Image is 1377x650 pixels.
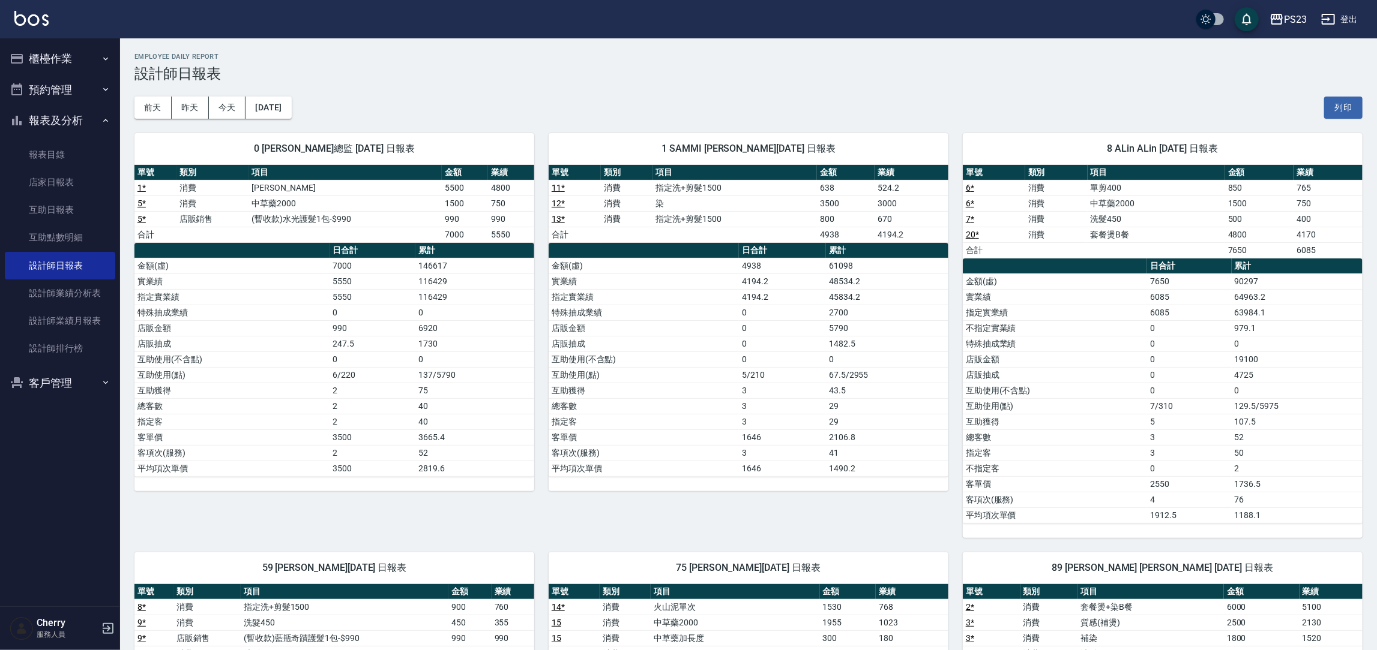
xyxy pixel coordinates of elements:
td: 4725 [1232,367,1363,383]
td: 750 [488,195,534,211]
td: 75 [415,383,534,398]
th: 類別 [173,584,241,600]
h5: Cherry [37,617,98,629]
th: 日合計 [1147,258,1231,274]
td: 800 [817,211,875,227]
button: 列印 [1324,97,1363,119]
span: 0 [PERSON_NAME]總監 [DATE] 日報表 [149,143,520,155]
td: 實業績 [963,289,1147,305]
td: 消費 [600,615,651,630]
td: 0 [1232,383,1363,398]
th: 單號 [134,584,173,600]
button: [DATE] [246,97,291,119]
td: 補染 [1077,630,1224,646]
td: 消費 [173,615,241,630]
th: 業績 [1300,584,1363,600]
th: 類別 [176,165,249,180]
th: 單號 [963,584,1020,600]
button: 預約管理 [5,74,115,106]
td: 指定實業績 [549,289,739,305]
td: 5550 [330,273,415,289]
table: a dense table [549,165,948,243]
td: 中草藥2000 [651,615,820,630]
td: 0 [330,351,415,367]
td: 52 [1232,429,1363,445]
td: 套餐燙B餐 [1088,227,1225,242]
span: 8 ALin ALin [DATE] 日報表 [977,143,1348,155]
td: 0 [1232,336,1363,351]
td: 總客數 [549,398,739,414]
td: 合計 [134,227,176,242]
td: 137/5790 [415,367,534,383]
button: 昨天 [172,97,209,119]
td: 1188.1 [1232,507,1363,523]
table: a dense table [134,243,534,477]
td: 67.5/2955 [826,367,948,383]
th: 單號 [549,584,600,600]
td: 979.1 [1232,320,1363,336]
td: 450 [448,615,491,630]
td: 300 [820,630,876,646]
td: 1800 [1224,630,1300,646]
a: 報表目錄 [5,141,115,168]
th: 單號 [549,165,601,180]
td: 4 [1147,492,1231,507]
td: 3500 [330,429,415,445]
td: 5790 [826,320,948,336]
th: 類別 [1025,165,1088,180]
th: 單號 [134,165,176,180]
td: 247.5 [330,336,415,351]
td: 90297 [1232,273,1363,289]
td: 4170 [1294,227,1363,242]
td: 2 [330,414,415,429]
td: 0 [739,336,826,351]
td: 48534.2 [826,273,948,289]
td: 1500 [442,195,488,211]
td: 1482.5 [826,336,948,351]
td: 質感(補燙) [1077,615,1224,630]
td: 1490.2 [826,461,948,476]
td: 平均項次單價 [963,507,1147,523]
td: 店販抽成 [549,336,739,351]
td: 金額(虛) [134,258,330,273]
td: 店販金額 [963,351,1147,367]
td: 消費 [601,180,653,195]
td: 客單價 [549,429,739,445]
td: 6085 [1147,305,1231,320]
td: 1500 [1225,195,1294,211]
td: 消費 [1025,180,1088,195]
td: 消費 [601,211,653,227]
th: 類別 [1020,584,1078,600]
td: 2 [330,445,415,461]
td: 990 [330,320,415,336]
td: 消費 [173,599,241,615]
td: 客項次(服務) [549,445,739,461]
td: 52 [415,445,534,461]
th: 項目 [651,584,820,600]
td: 店販銷售 [176,211,249,227]
td: 3665.4 [415,429,534,445]
span: 59 [PERSON_NAME][DATE] 日報表 [149,562,520,574]
td: 355 [492,615,534,630]
td: [PERSON_NAME] [249,180,442,195]
th: 日合計 [739,243,826,258]
td: 2 [330,383,415,398]
th: 日合計 [330,243,415,258]
td: 7/310 [1147,398,1231,414]
table: a dense table [549,243,948,477]
button: PS23 [1265,7,1312,32]
button: 報表及分析 [5,105,115,136]
td: 指定客 [549,414,739,429]
td: 180 [876,630,948,646]
td: 3 [739,414,826,429]
td: 670 [875,211,948,227]
td: 店販抽成 [134,336,330,351]
a: 設計師業績分析表 [5,279,115,307]
td: 特殊抽成業績 [549,305,739,320]
td: 2130 [1300,615,1363,630]
td: 不指定實業績 [963,320,1147,336]
th: 業績 [875,165,948,180]
td: 消費 [176,180,249,195]
th: 業績 [492,584,534,600]
td: 5550 [488,227,534,242]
